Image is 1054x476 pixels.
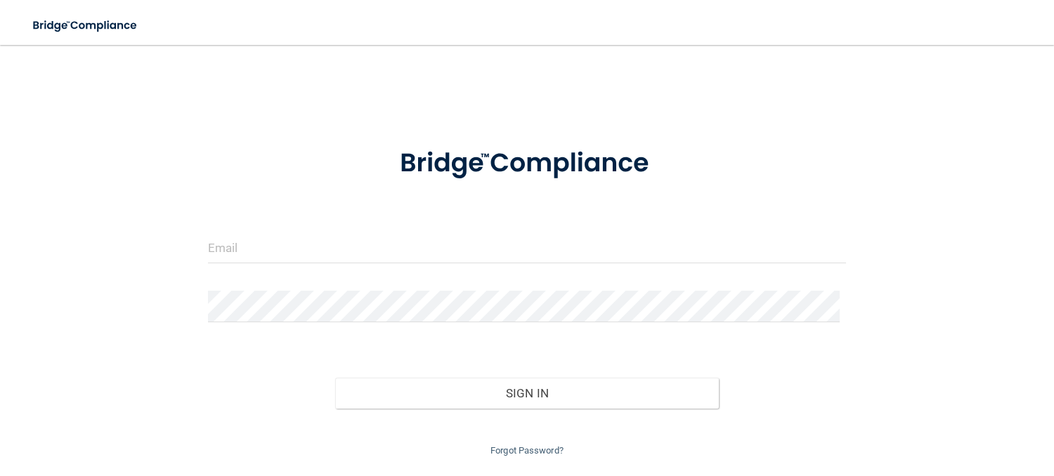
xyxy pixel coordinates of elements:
[21,11,150,40] img: bridge_compliance_login_screen.278c3ca4.svg
[811,376,1037,432] iframe: Drift Widget Chat Controller
[208,232,847,263] input: Email
[372,129,681,198] img: bridge_compliance_login_screen.278c3ca4.svg
[335,378,718,409] button: Sign In
[490,445,564,456] a: Forgot Password?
